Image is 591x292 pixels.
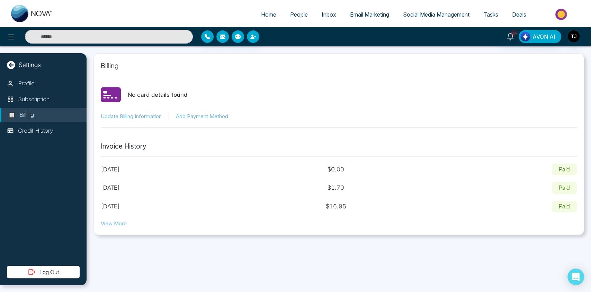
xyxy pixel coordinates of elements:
a: Deals [505,8,533,21]
a: Tasks [476,8,505,21]
span: Tasks [483,11,498,18]
span: Email Marketing [350,11,389,18]
a: Email Marketing [343,8,396,21]
a: Home [254,8,283,21]
p: $ 16.95 [326,202,346,211]
span: People [290,11,308,18]
p: [DATE] [101,183,120,192]
p: Paid [552,201,577,213]
p: [DATE] [101,165,120,174]
p: Subscription [18,95,50,104]
span: Deals [512,11,526,18]
p: Profile [18,79,35,88]
span: Social Media Management [403,11,469,18]
p: $ 1.70 [328,183,344,192]
button: AVON AI [519,30,561,43]
button: Update Billing Information [101,113,162,121]
p: No card details found [128,91,187,100]
p: $ 0.00 [328,165,344,174]
img: Nova CRM Logo [11,5,53,22]
p: Billing [101,60,577,71]
img: User Avatar [568,30,580,42]
a: Inbox [315,8,343,21]
div: Open Intercom Messenger [567,269,584,285]
button: View More [101,220,127,228]
span: 10+ [510,30,517,36]
a: 10+ [502,30,519,42]
p: Invoice History [101,142,577,152]
img: Market-place.gif [537,7,587,22]
p: Paid [552,182,577,194]
a: Social Media Management [396,8,476,21]
p: Billing [19,111,34,120]
span: Home [261,11,276,18]
p: Settings [19,60,41,69]
p: Credit History [18,126,53,135]
button: Add Payment Method [176,113,228,121]
span: AVON AI [532,32,555,41]
img: Lead Flow [520,32,530,41]
p: Paid [552,164,577,176]
p: [DATE] [101,202,120,211]
button: Log Out [7,266,80,278]
a: People [283,8,315,21]
span: Inbox [322,11,336,18]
